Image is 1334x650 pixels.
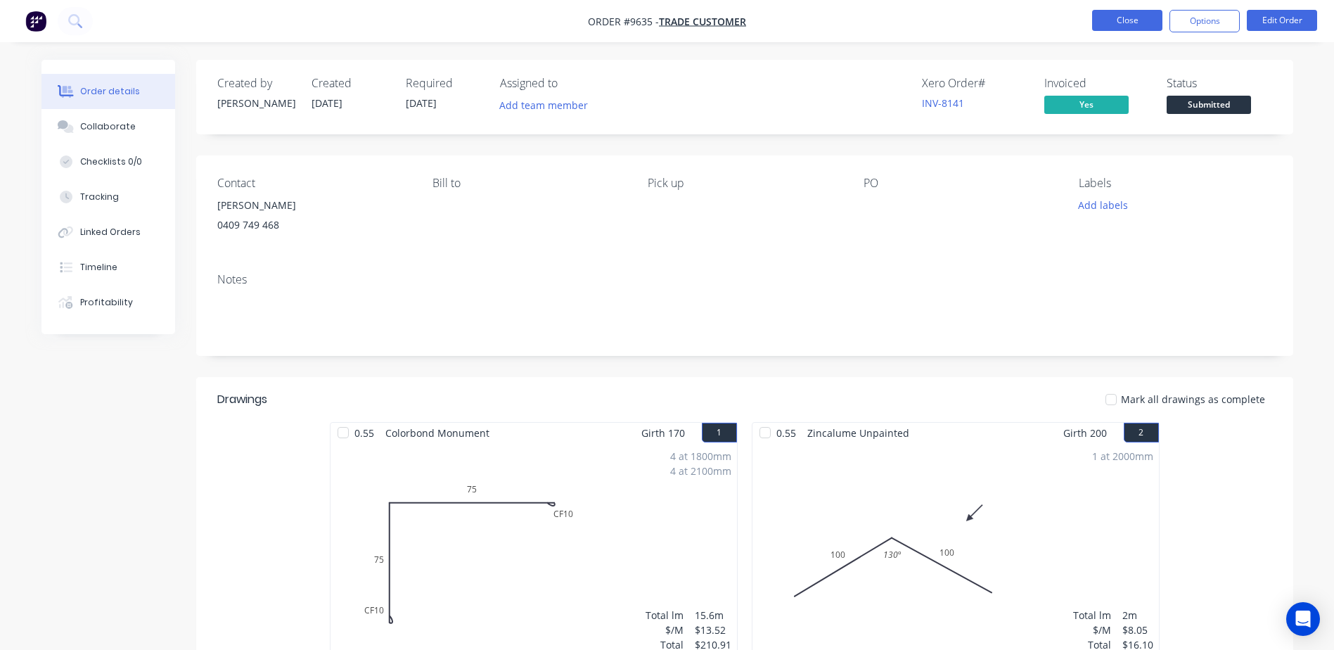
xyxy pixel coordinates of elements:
button: Tracking [41,179,175,215]
div: Total lm [646,608,684,623]
div: Contact [217,177,410,190]
div: 15.6m [695,608,731,623]
div: 4 at 2100mm [670,464,731,478]
div: [PERSON_NAME] [217,196,410,215]
span: Order #9635 - [588,15,659,28]
div: $/M [646,623,684,637]
span: [DATE] [312,96,342,110]
button: Add team member [500,96,596,115]
div: Linked Orders [80,226,141,238]
div: Status [1167,77,1272,90]
div: Tracking [80,191,119,203]
div: Timeline [80,261,117,274]
div: PO [864,177,1056,190]
button: Submitted [1167,96,1251,117]
div: Xero Order # [922,77,1027,90]
div: Required [406,77,483,90]
div: Notes [217,273,1272,286]
span: Yes [1044,96,1129,113]
div: Assigned to [500,77,641,90]
div: 4 at 1800mm [670,449,731,464]
div: 2m [1122,608,1153,623]
div: [PERSON_NAME] [217,96,295,110]
span: Girth 200 [1063,423,1107,443]
button: Profitability [41,285,175,320]
div: $/M [1073,623,1111,637]
span: Colorbond Monument [380,423,495,443]
div: 0409 749 468 [217,215,410,235]
div: [PERSON_NAME]0409 749 468 [217,196,410,241]
button: 2 [1124,423,1159,442]
div: Bill to [432,177,625,190]
div: Open Intercom Messenger [1286,602,1320,636]
div: Order details [80,85,140,98]
span: [DATE] [406,96,437,110]
div: Created [312,77,389,90]
div: Labels [1079,177,1271,190]
button: Options [1169,10,1240,32]
div: 1 at 2000mm [1092,449,1153,464]
span: Girth 170 [641,423,685,443]
button: Collaborate [41,109,175,144]
button: Add labels [1071,196,1136,215]
span: Submitted [1167,96,1251,113]
button: Edit Order [1247,10,1317,31]
button: Timeline [41,250,175,285]
div: $8.05 [1122,623,1153,637]
button: Add team member [492,96,595,115]
a: INV-8141 [922,96,964,110]
div: Collaborate [80,120,136,133]
button: Linked Orders [41,215,175,250]
div: Total lm [1073,608,1111,623]
span: 0.55 [349,423,380,443]
button: Checklists 0/0 [41,144,175,179]
img: Factory [25,11,46,32]
div: $13.52 [695,623,731,637]
a: Trade Customer [659,15,746,28]
div: Created by [217,77,295,90]
div: Pick up [648,177,840,190]
div: Checklists 0/0 [80,155,142,168]
div: Invoiced [1044,77,1150,90]
div: Profitability [80,296,133,309]
span: Mark all drawings as complete [1121,392,1265,407]
span: Zincalume Unpainted [802,423,915,443]
button: 1 [702,423,737,442]
div: Drawings [217,391,267,408]
span: 0.55 [771,423,802,443]
button: Order details [41,74,175,109]
button: Close [1092,10,1162,31]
